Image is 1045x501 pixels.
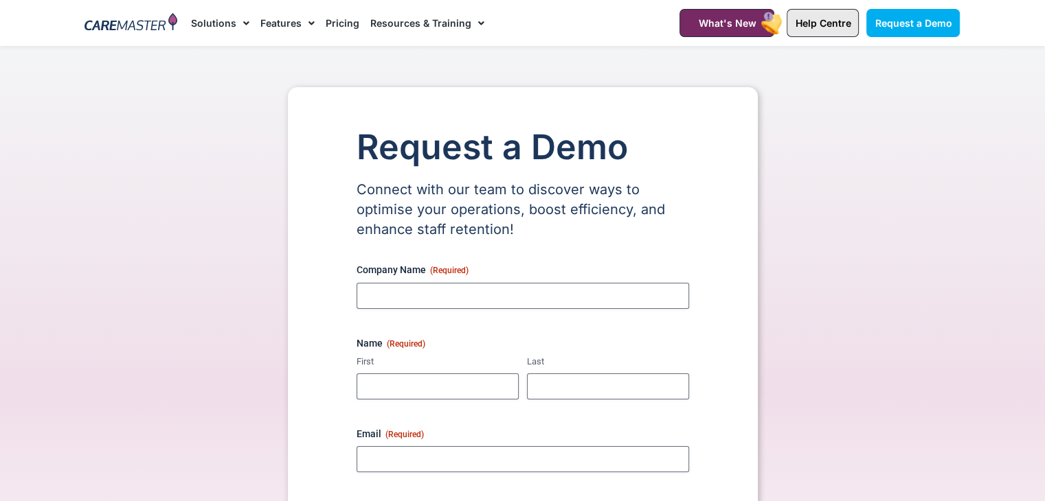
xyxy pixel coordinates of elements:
[866,9,960,37] a: Request a Demo
[875,17,952,29] span: Request a Demo
[795,17,851,29] span: Help Centre
[357,128,689,166] h1: Request a Demo
[85,13,177,34] img: CareMaster Logo
[430,266,469,275] span: (Required)
[385,430,424,439] span: (Required)
[357,427,689,441] label: Email
[698,17,756,29] span: What's New
[787,9,859,37] a: Help Centre
[357,263,689,277] label: Company Name
[679,9,774,37] a: What's New
[357,180,689,240] p: Connect with our team to discover ways to optimise your operations, boost efficiency, and enhance...
[357,336,425,350] legend: Name
[357,356,519,369] label: First
[527,356,689,369] label: Last
[387,339,425,349] span: (Required)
